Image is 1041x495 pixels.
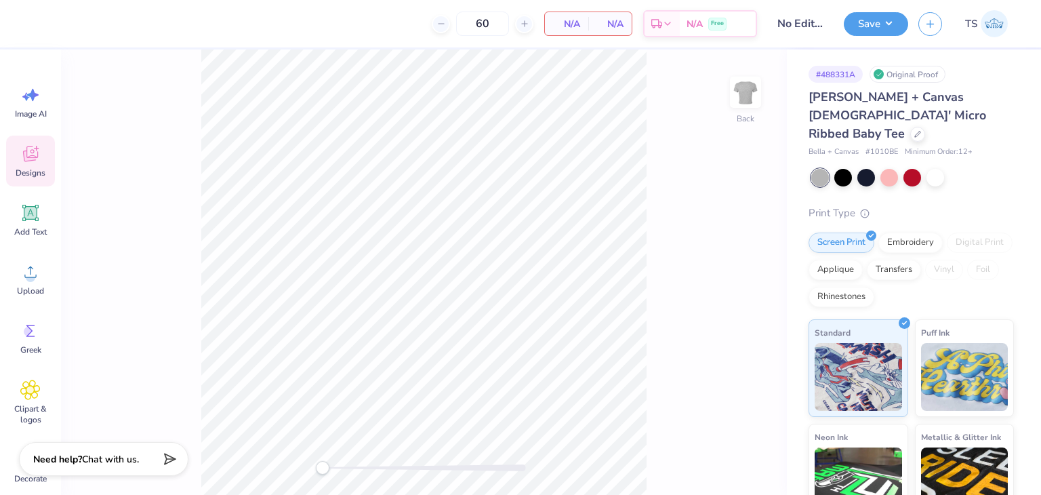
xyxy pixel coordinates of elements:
span: Image AI [15,108,47,119]
input: Untitled Design [767,10,834,37]
input: – – [456,12,509,36]
strong: Need help? [33,453,82,466]
div: Foil [967,260,999,280]
div: # 488331A [809,66,863,83]
img: Back [732,79,759,106]
span: Greek [20,344,41,355]
span: Chat with us. [82,453,139,466]
div: Original Proof [870,66,945,83]
span: Minimum Order: 12 + [905,146,973,158]
div: Accessibility label [316,461,329,475]
div: Print Type [809,205,1014,221]
span: Puff Ink [921,325,950,340]
span: N/A [596,17,624,31]
span: Standard [815,325,851,340]
span: [PERSON_NAME] + Canvas [DEMOGRAPHIC_DATA]' Micro Ribbed Baby Tee [809,89,986,142]
div: Rhinestones [809,287,874,307]
span: Metallic & Glitter Ink [921,430,1001,444]
button: Save [844,12,908,36]
div: Transfers [867,260,921,280]
span: Free [711,19,724,28]
span: N/A [553,17,580,31]
span: N/A [687,17,703,31]
a: TS [959,10,1014,37]
div: Screen Print [809,233,874,253]
span: Designs [16,167,45,178]
div: Back [737,113,754,125]
div: Digital Print [947,233,1013,253]
div: Applique [809,260,863,280]
span: Decorate [14,473,47,484]
img: Standard [815,343,902,411]
img: Test Stage Admin Two [981,10,1008,37]
div: Vinyl [925,260,963,280]
span: Add Text [14,226,47,237]
span: Clipart & logos [8,403,53,425]
span: TS [965,16,977,32]
span: # 1010BE [865,146,898,158]
span: Bella + Canvas [809,146,859,158]
img: Puff Ink [921,343,1008,411]
span: Neon Ink [815,430,848,444]
div: Embroidery [878,233,943,253]
span: Upload [17,285,44,296]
